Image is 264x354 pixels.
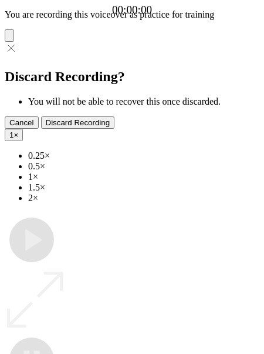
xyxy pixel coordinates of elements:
button: 1× [5,129,23,141]
button: Discard Recording [41,116,115,129]
li: You will not be able to recover this once discarded. [28,96,259,107]
span: 1 [9,131,13,139]
button: Cancel [5,116,39,129]
li: 0.25× [28,151,259,161]
p: You are recording this voiceover as practice for training [5,9,259,20]
li: 0.5× [28,161,259,172]
li: 1.5× [28,182,259,193]
li: 1× [28,172,259,182]
a: 00:00:00 [112,4,152,16]
h2: Discard Recording? [5,69,259,85]
li: 2× [28,193,259,203]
